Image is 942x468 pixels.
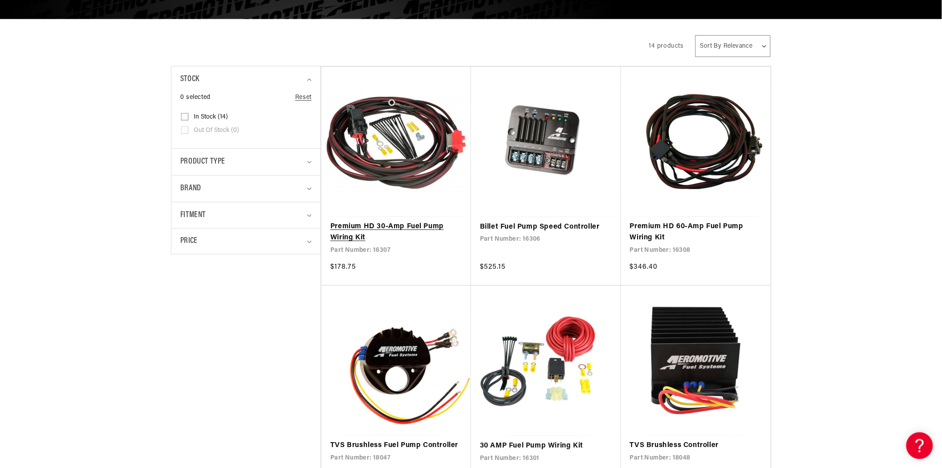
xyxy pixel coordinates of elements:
summary: Price [180,229,312,254]
summary: Product type (0 selected) [180,149,312,175]
span: Price [180,235,198,247]
a: 30 AMP Fuel Pump Wiring Kit [480,440,612,452]
span: 14 products [649,43,684,49]
a: TVS Brushless Controller [630,440,762,452]
a: Reset [295,93,312,103]
a: TVS Brushless Fuel Pump Controller [330,440,462,452]
a: Billet Fuel Pump Speed Controller [480,222,612,233]
span: Stock [180,73,199,86]
span: In stock (14) [194,113,228,121]
span: 0 selected [180,93,211,103]
summary: Fitment (0 selected) [180,202,312,229]
a: Premium HD 30-Amp Fuel Pump Wiring Kit [330,221,462,244]
span: Fitment [180,209,206,222]
span: Out of stock (0) [194,127,239,135]
span: Brand [180,182,201,195]
a: Premium HD 60-Amp Fuel Pump Wiring Kit [630,221,762,244]
span: Product type [180,156,225,168]
summary: Brand (0 selected) [180,176,312,202]
summary: Stock (0 selected) [180,66,312,93]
